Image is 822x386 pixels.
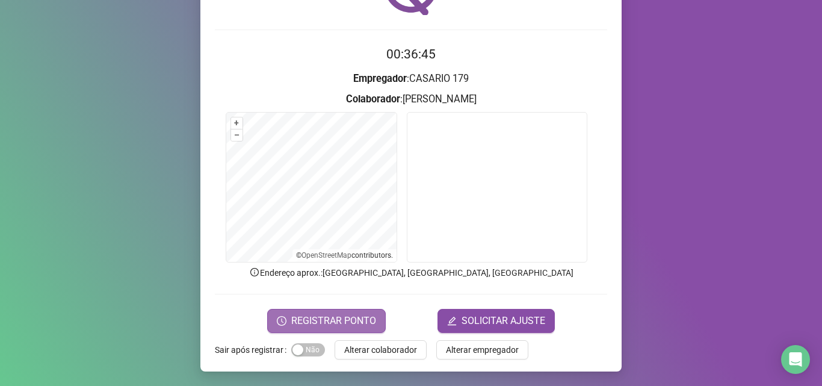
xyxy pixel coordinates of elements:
label: Sair após registrar [215,340,291,360]
span: info-circle [249,267,260,278]
a: OpenStreetMap [301,251,351,260]
span: Alterar colaborador [344,343,417,356]
span: Alterar empregador [446,343,519,356]
button: Alterar colaborador [335,340,427,360]
span: REGISTRAR PONTO [291,314,376,328]
h3: : CASARIO 179 [215,71,607,87]
li: © contributors. [296,251,393,260]
strong: Colaborador [346,93,400,105]
span: SOLICITAR AJUSTE [462,314,545,328]
span: edit [447,316,457,326]
strong: Empregador [353,73,407,84]
p: Endereço aprox. : [GEOGRAPHIC_DATA], [GEOGRAPHIC_DATA], [GEOGRAPHIC_DATA] [215,266,607,279]
button: – [231,129,243,141]
button: Alterar empregador [436,340,528,360]
h3: : [PERSON_NAME] [215,92,607,107]
time: 00:36:45 [386,47,436,61]
button: + [231,117,243,129]
span: clock-circle [277,316,286,326]
div: Open Intercom Messenger [781,345,810,374]
button: REGISTRAR PONTO [267,309,386,333]
button: editSOLICITAR AJUSTE [437,309,555,333]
